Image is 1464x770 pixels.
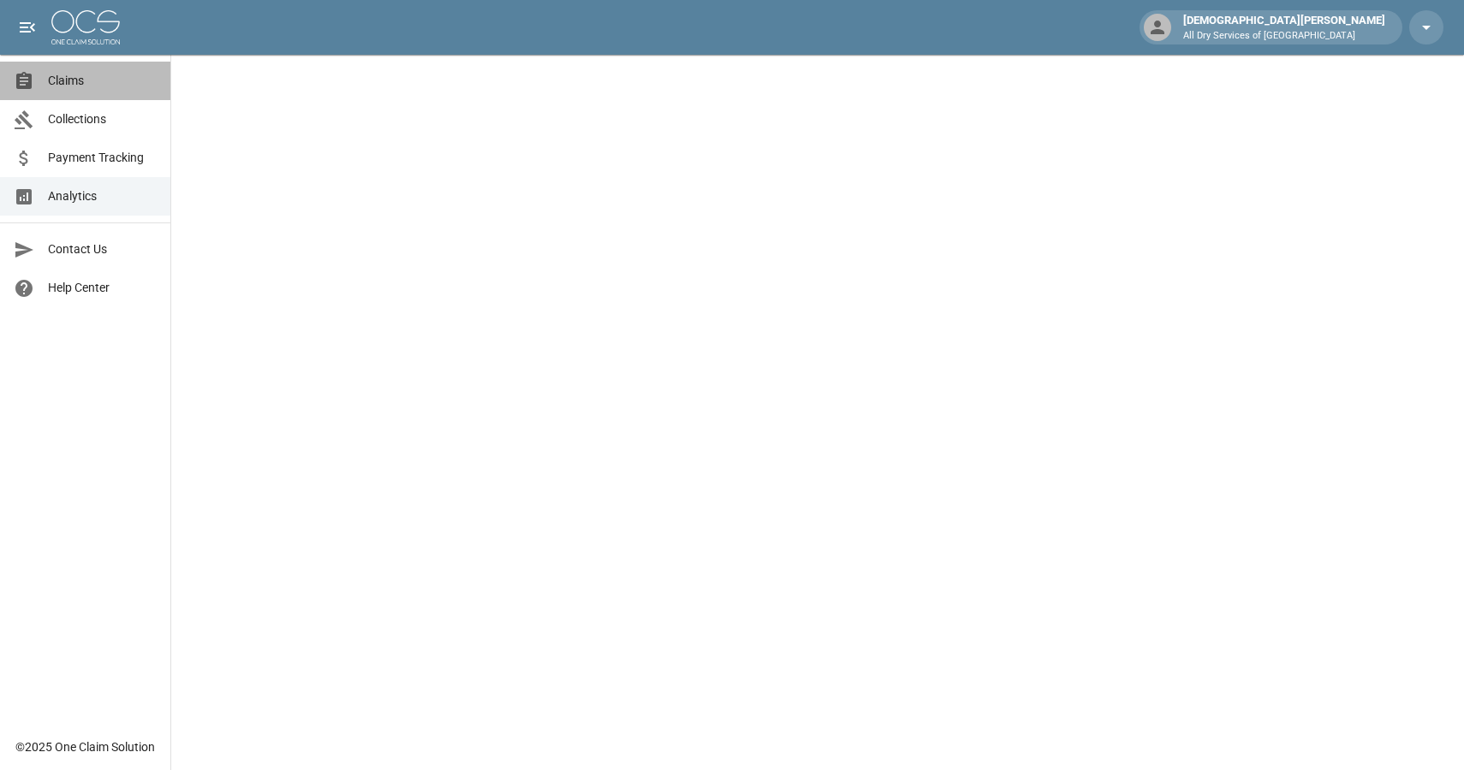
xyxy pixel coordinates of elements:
span: Payment Tracking [48,149,157,167]
img: ocs-logo-white-transparent.png [51,10,120,44]
div: [DEMOGRAPHIC_DATA][PERSON_NAME] [1176,12,1392,43]
p: All Dry Services of [GEOGRAPHIC_DATA] [1183,29,1385,44]
span: Contact Us [48,240,157,258]
div: © 2025 One Claim Solution [15,738,155,755]
span: Help Center [48,279,157,297]
iframe: Embedded Dashboard [171,55,1464,765]
span: Claims [48,72,157,90]
span: Analytics [48,187,157,205]
span: Collections [48,110,157,128]
button: open drawer [10,10,45,44]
